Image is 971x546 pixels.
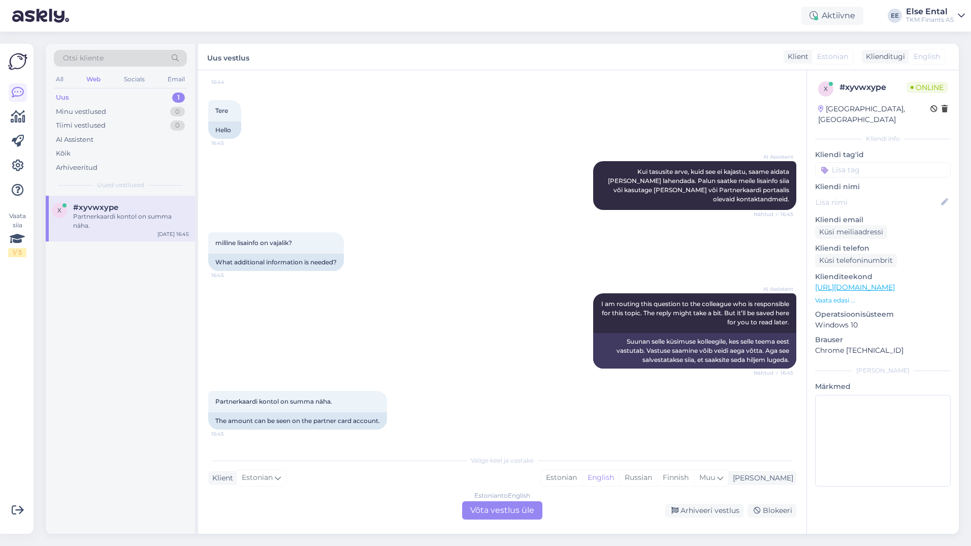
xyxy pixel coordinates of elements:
[839,81,907,94] div: # xyvwxype
[824,85,828,93] span: x
[906,8,965,24] a: Else EntalTKM Finants AS
[815,181,951,192] p: Kliendi nimi
[815,345,951,356] p: Chrome [TECHNICAL_ID]
[73,203,118,212] span: #xyvwxype
[56,107,106,117] div: Minu vestlused
[97,180,144,190] span: Uued vestlused
[817,51,848,62] span: Estonian
[657,470,694,486] div: Finnish
[818,104,930,125] div: [GEOGRAPHIC_DATA], [GEOGRAPHIC_DATA]
[815,309,951,320] p: Operatsioonisüsteem
[122,73,147,86] div: Socials
[815,134,951,143] div: Kliendi info
[462,501,542,520] div: Võta vestlus üle
[906,8,954,16] div: Else Ental
[211,271,249,279] span: 16:45
[815,366,951,375] div: [PERSON_NAME]
[54,73,66,86] div: All
[608,168,791,203] span: Kui tasusite arve, kuid see ei kajastu, saame aidata [PERSON_NAME] lahendada. Palun saatke meile ...
[906,16,954,24] div: TKM Finants AS
[157,230,189,238] div: [DATE] 16:45
[754,369,793,377] span: Nähtud ✓ 16:45
[888,9,902,23] div: EE
[815,320,951,330] p: Windows 10
[207,50,249,64] label: Uus vestlus
[907,82,948,93] span: Online
[593,333,796,369] div: Suunan selle küsimuse kolleegile, kes selle teema eest vastutab. Vastuse saamine võib veidi aega ...
[57,206,61,214] span: x
[170,107,185,117] div: 0
[208,412,387,430] div: The amount can be seen on the partner card account.
[815,381,951,392] p: Märkmed
[215,107,228,114] span: Tere
[166,73,187,86] div: Email
[815,215,951,225] p: Kliendi email
[815,149,951,160] p: Kliendi tag'id
[73,212,189,230] div: Partnerkaardi kontol on summa näha.
[815,335,951,345] p: Brauser
[211,139,249,147] span: 16:45
[815,162,951,177] input: Lisa tag
[172,93,185,103] div: 1
[665,504,743,518] div: Arhiveeri vestlus
[8,248,26,257] div: 1 / 3
[815,243,951,254] p: Kliendi telefon
[84,73,103,86] div: Web
[208,473,233,483] div: Klient
[208,254,344,271] div: What additional information is needed?
[56,93,69,103] div: Uus
[8,211,26,257] div: Vaata siia
[862,51,905,62] div: Klienditugi
[755,285,793,293] span: AI Assistent
[215,239,292,247] span: milline lisainfo on vajalik?
[815,296,951,305] p: Vaata edasi ...
[208,456,796,465] div: Valige keel ja vastake
[63,53,104,64] span: Otsi kliente
[816,197,939,208] input: Lisa nimi
[754,210,793,218] span: Nähtud ✓ 16:45
[729,473,793,483] div: [PERSON_NAME]
[784,51,808,62] div: Klient
[56,148,71,159] div: Kõik
[582,470,619,486] div: English
[699,473,715,482] span: Muu
[56,120,106,131] div: Tiimi vestlused
[474,491,530,500] div: Estonian to English
[56,135,93,145] div: AI Assistent
[211,78,249,86] span: 16:44
[815,254,897,267] div: Küsi telefoninumbrit
[56,163,98,173] div: Arhiveeritud
[541,470,582,486] div: Estonian
[815,283,895,292] a: [URL][DOMAIN_NAME]
[801,7,863,25] div: Aktiivne
[748,504,796,518] div: Blokeeri
[619,470,657,486] div: Russian
[242,472,273,483] span: Estonian
[211,430,249,438] span: 16:45
[914,51,940,62] span: English
[170,120,185,131] div: 0
[601,300,791,326] span: I am routing this question to the colleague who is responsible for this topic. The reply might ta...
[815,271,951,282] p: Klienditeekond
[215,398,332,405] span: Partnerkaardi kontol on summa näha.
[208,122,241,139] div: Hello
[8,52,27,71] img: Askly Logo
[815,225,887,239] div: Küsi meiliaadressi
[755,153,793,161] span: AI Assistent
